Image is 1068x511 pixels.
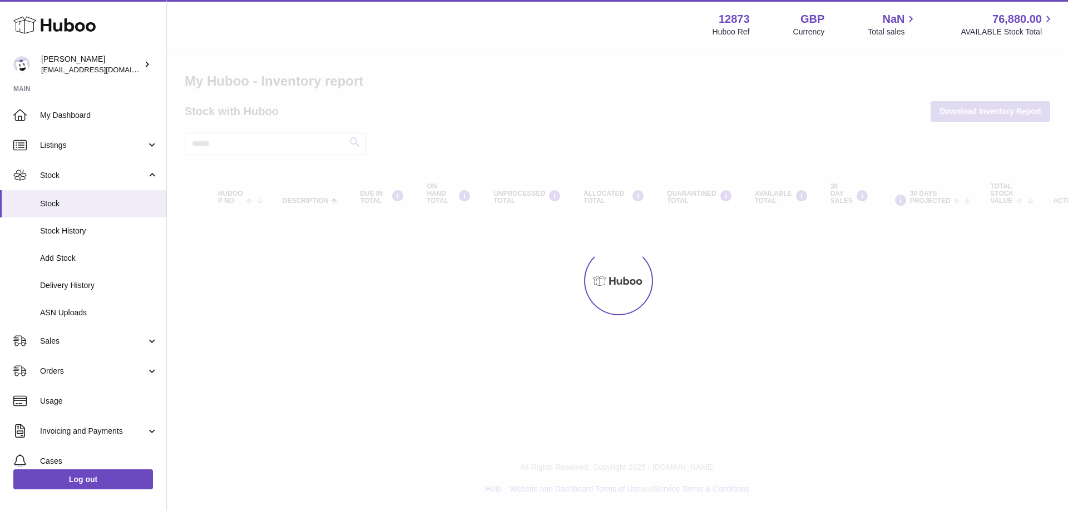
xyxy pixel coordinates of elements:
span: Stock History [40,226,158,236]
span: Invoicing and Payments [40,426,146,436]
a: NaN Total sales [868,12,917,37]
span: Stock [40,199,158,209]
span: Listings [40,140,146,151]
span: Sales [40,336,146,346]
span: Cases [40,456,158,467]
span: My Dashboard [40,110,158,121]
a: 76,880.00 AVAILABLE Stock Total [961,12,1055,37]
span: Orders [40,366,146,376]
span: ASN Uploads [40,307,158,318]
strong: GBP [800,12,824,27]
img: tikhon.oleinikov@sleepandglow.com [13,56,30,73]
span: AVAILABLE Stock Total [961,27,1055,37]
span: NaN [882,12,904,27]
span: [EMAIL_ADDRESS][DOMAIN_NAME] [41,65,164,74]
span: Add Stock [40,253,158,264]
span: Stock [40,170,146,181]
div: Huboo Ref [713,27,750,37]
span: 76,880.00 [992,12,1042,27]
span: Delivery History [40,280,158,291]
span: Usage [40,396,158,406]
strong: 12873 [719,12,750,27]
a: Log out [13,469,153,489]
span: Total sales [868,27,917,37]
div: Currency [793,27,825,37]
div: [PERSON_NAME] [41,54,141,75]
